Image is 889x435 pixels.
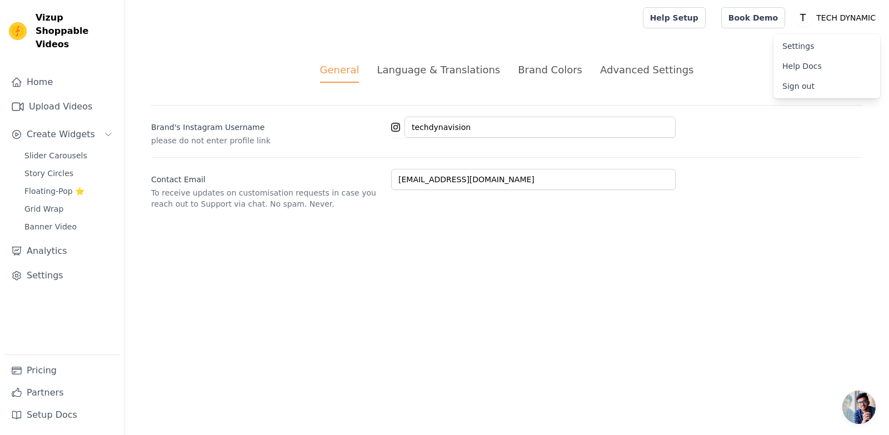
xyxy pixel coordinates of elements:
[800,12,806,23] text: T
[518,62,582,77] div: Brand Colors
[600,62,693,77] div: Advanced Settings
[842,391,876,424] div: Open chat
[4,71,119,93] a: Home
[24,186,84,197] span: Floating-Pop ⭐
[773,56,880,76] a: Help Docs
[18,166,119,181] a: Story Circles
[4,359,119,382] a: Pricing
[151,187,382,209] p: To receive updates on customisation requests in case you reach out to Support via chat. No spam. ...
[773,36,880,56] a: Settings
[27,128,95,141] span: Create Widgets
[320,62,359,83] div: General
[24,168,73,179] span: Story Circles
[773,34,880,98] div: T TECH DYNAMIC
[721,7,785,28] a: Book Demo
[151,135,382,146] p: please do not enter profile link
[773,76,880,96] a: Sign out
[794,8,880,28] button: T TECH DYNAMIC
[24,203,63,214] span: Grid Wrap
[18,219,119,234] a: Banner Video
[4,96,119,118] a: Upload Videos
[377,62,500,77] div: Language & Translations
[36,11,115,51] span: Vizup Shoppable Videos
[18,201,119,217] a: Grid Wrap
[4,382,119,404] a: Partners
[643,7,706,28] a: Help Setup
[4,404,119,426] a: Setup Docs
[24,150,87,161] span: Slider Carousels
[18,183,119,199] a: Floating-Pop ⭐
[812,8,880,28] p: TECH DYNAMIC
[18,148,119,163] a: Slider Carousels
[9,22,27,40] img: Vizup
[151,169,382,185] label: Contact Email
[4,240,119,262] a: Analytics
[151,117,382,133] label: Brand's Instagram Username
[4,123,119,146] button: Create Widgets
[4,264,119,287] a: Settings
[24,221,77,232] span: Banner Video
